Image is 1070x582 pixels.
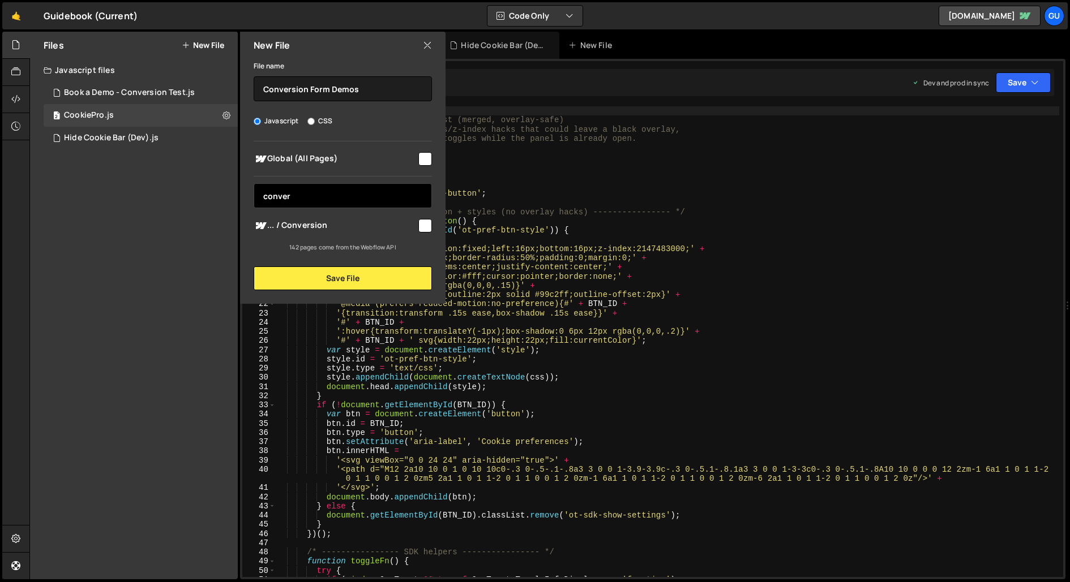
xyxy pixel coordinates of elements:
span: 2 [53,112,60,121]
div: 50 [242,566,276,575]
div: 31 [242,382,276,391]
div: 36 [242,428,276,437]
div: 45 [242,520,276,529]
div: 42 [242,493,276,502]
button: Save [996,72,1051,93]
div: 43 [242,502,276,511]
div: 16498/46815.js [44,81,238,104]
div: 34 [242,409,276,419]
div: 26 [242,336,276,345]
div: 32 [242,391,276,400]
div: 40 [242,465,276,484]
div: 41 [242,483,276,492]
div: 24 [242,318,276,327]
small: 142 pages come from the Webflow API [289,243,396,251]
div: 47 [242,538,276,547]
a: 🤙 [2,2,30,29]
div: 27 [242,346,276,355]
div: 33 [242,400,276,409]
div: 48 [242,547,276,557]
div: 37 [242,437,276,446]
div: 46 [242,529,276,538]
button: New File [182,41,224,50]
h2: Files [44,39,64,51]
h2: New File [254,39,290,51]
button: Save File [254,266,432,290]
div: 29 [242,364,276,373]
div: 22 [242,299,276,308]
div: 25 [242,327,276,336]
div: Javascript files [30,59,238,81]
span: Global (All Pages) [254,152,417,166]
div: Book a Demo - Conversion Test.js [64,88,195,98]
div: Guidebook (Current) [44,9,138,23]
button: Code Only [487,6,583,26]
div: 44 [242,511,276,520]
input: Javascript [254,118,261,125]
label: File name [254,61,284,72]
label: CSS [307,115,332,127]
div: 35 [242,419,276,428]
div: 39 [242,456,276,465]
div: 38 [242,446,276,455]
div: New File [568,40,616,51]
div: Hide Cookie Bar (Dev).js [64,133,159,143]
div: 16498/46866.js [44,104,238,127]
div: 30 [242,373,276,382]
div: 49 [242,557,276,566]
input: Search pages [254,183,432,208]
div: Hide Cookie Bar (Dev).js [461,40,546,51]
div: CookiePro.js [64,110,114,120]
span: ... / Conversion [254,219,417,232]
div: 23 [242,309,276,318]
div: 16498/45674.js [44,127,238,149]
a: [DOMAIN_NAME] [939,6,1041,26]
div: Dev and prod in sync [912,78,989,88]
a: Gu [1044,6,1064,26]
input: CSS [307,118,315,125]
div: 28 [242,355,276,364]
input: Name [254,76,432,101]
label: Javascript [254,115,299,127]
